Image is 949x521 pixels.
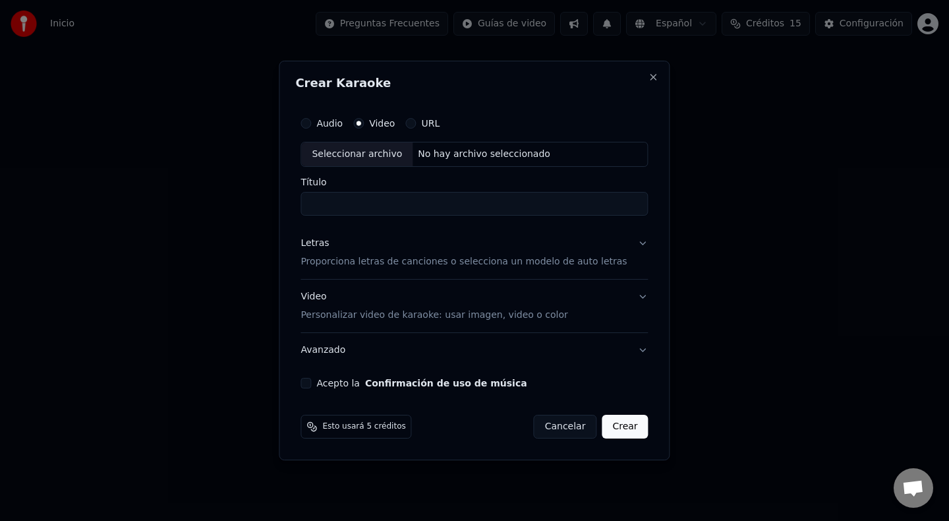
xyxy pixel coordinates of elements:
[301,280,648,332] button: VideoPersonalizar video de karaoke: usar imagen, video o color
[413,148,556,161] div: No hay archivo seleccionado
[534,415,597,439] button: Cancelar
[301,226,648,279] button: LetrasProporciona letras de canciones o selecciona un modelo de auto letras
[316,379,527,388] label: Acepto la
[602,415,648,439] button: Crear
[301,237,329,250] div: Letras
[316,119,343,128] label: Audio
[301,309,567,322] p: Personalizar video de karaoke: usar imagen, video o color
[421,119,440,128] label: URL
[301,177,648,187] label: Título
[295,77,653,89] h2: Crear Karaoke
[301,333,648,367] button: Avanzado
[322,421,405,432] span: Esto usará 5 créditos
[369,119,395,128] label: Video
[301,142,413,166] div: Seleccionar archivo
[301,290,567,322] div: Video
[301,255,627,268] p: Proporciona letras de canciones o selecciona un modelo de auto letras
[365,379,527,388] button: Acepto la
